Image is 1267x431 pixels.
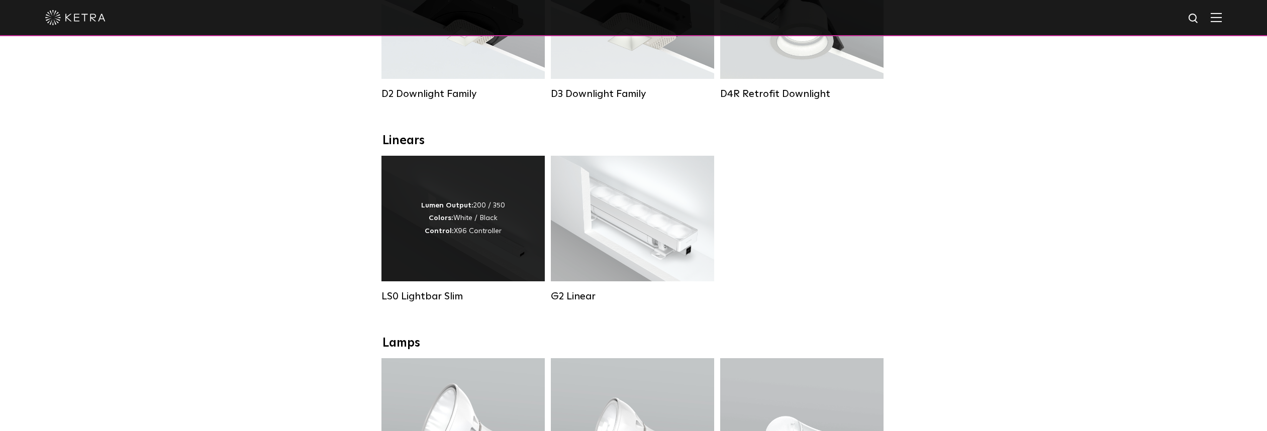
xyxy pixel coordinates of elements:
strong: Control: [425,228,454,235]
div: Linears [382,134,885,148]
div: G2 Linear [551,290,714,302]
strong: Lumen Output: [421,202,473,209]
img: ketra-logo-2019-white [45,10,106,25]
a: LS0 Lightbar Slim Lumen Output:200 / 350Colors:White / BlackControl:X96 Controller [381,156,545,302]
div: LS0 Lightbar Slim [381,290,545,302]
div: D2 Downlight Family [381,88,545,100]
div: D3 Downlight Family [551,88,714,100]
div: Lamps [382,336,885,351]
div: D4R Retrofit Downlight [720,88,884,100]
a: G2 Linear Lumen Output:400 / 700 / 1000Colors:WhiteBeam Angles:Flood / [GEOGRAPHIC_DATA] / Narrow... [551,156,714,302]
div: 200 / 350 White / Black X96 Controller [421,199,505,238]
img: search icon [1188,13,1200,25]
img: Hamburger%20Nav.svg [1211,13,1222,22]
strong: Colors: [429,214,453,222]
